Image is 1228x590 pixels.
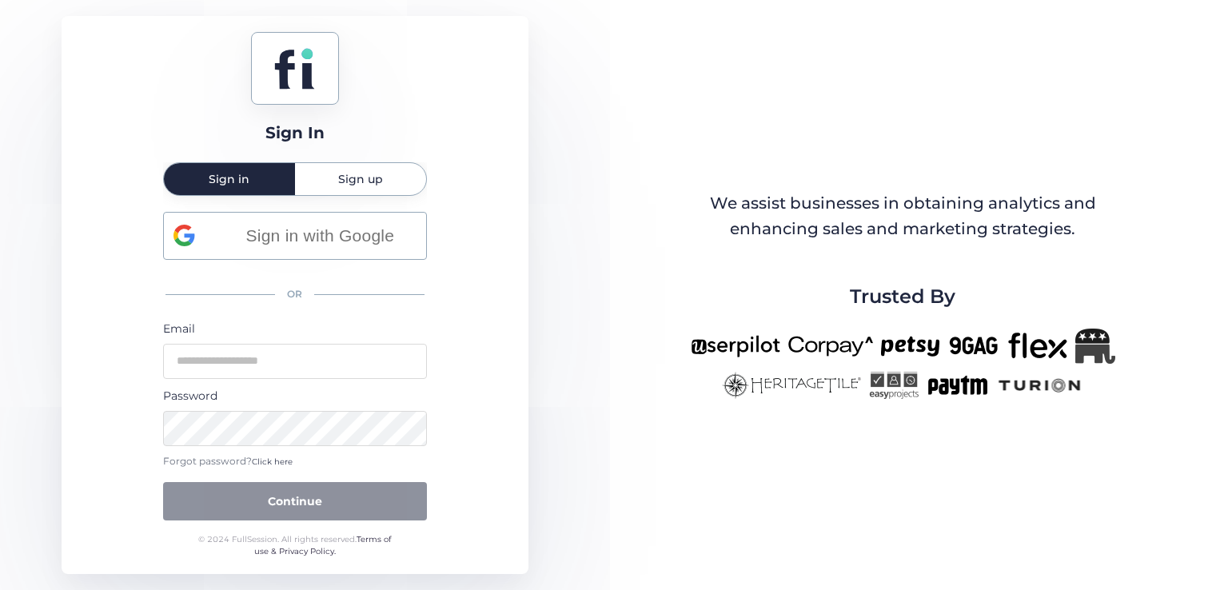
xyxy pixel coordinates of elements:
[224,222,417,249] span: Sign in with Google
[163,320,427,337] div: Email
[163,482,427,520] button: Continue
[191,533,398,558] div: © 2024 FullSession. All rights reserved.
[1008,329,1067,364] img: flex-new.png
[209,173,249,185] span: Sign in
[691,329,780,364] img: userpilot-new.png
[338,173,383,185] span: Sign up
[1075,329,1115,364] img: Republicanlogo-bw.png
[788,329,873,364] img: corpay-new.png
[996,372,1083,399] img: turion-new.png
[850,281,955,312] span: Trusted By
[163,454,427,469] div: Forgot password?
[927,372,988,399] img: paytm-new.png
[265,121,325,146] div: Sign In
[947,329,1000,364] img: 9gag-new.png
[163,387,427,405] div: Password
[881,329,939,364] img: petsy-new.png
[869,372,919,399] img: easyprojects-new.png
[163,277,427,312] div: OR
[252,456,293,467] span: Click here
[722,372,861,399] img: heritagetile-new.png
[692,191,1114,241] div: We assist businesses in obtaining analytics and enhancing sales and marketing strategies.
